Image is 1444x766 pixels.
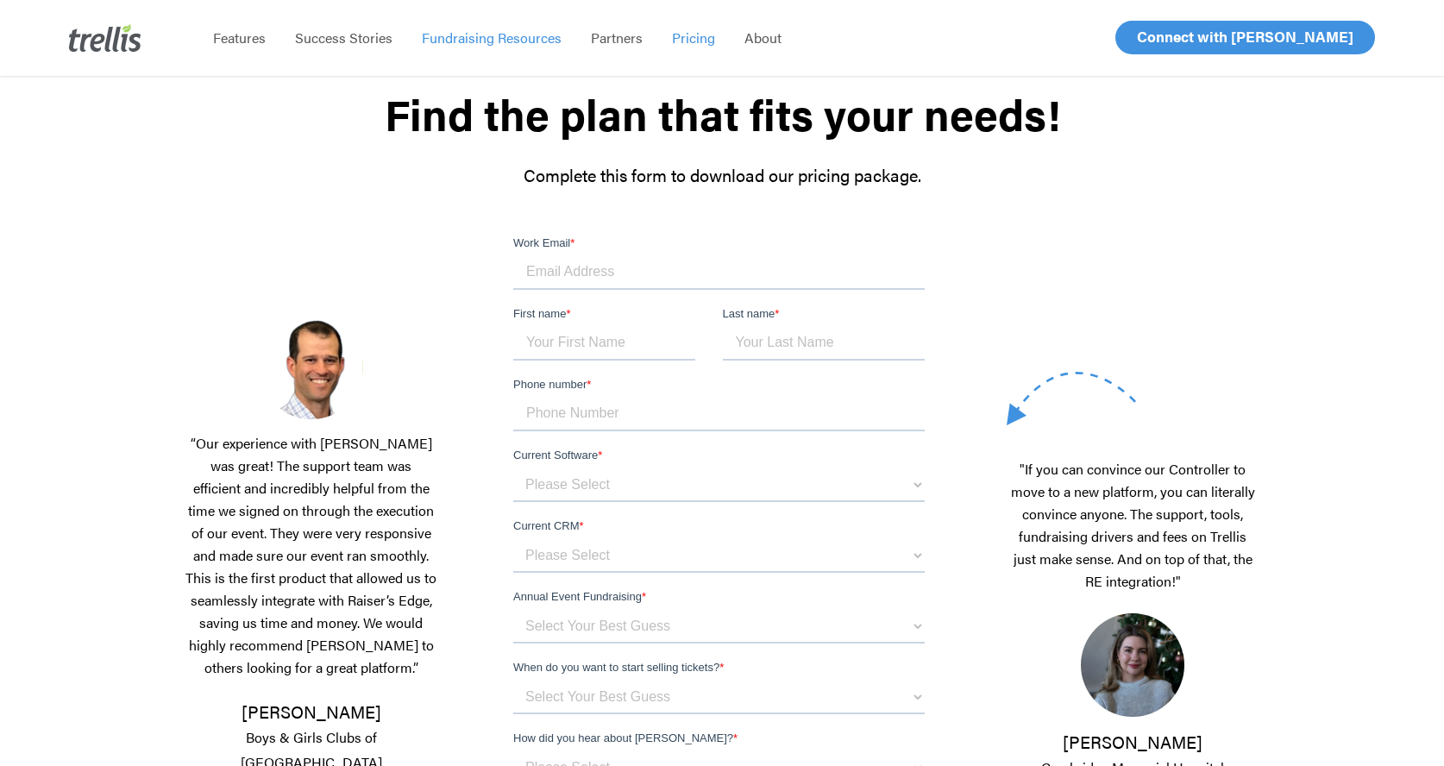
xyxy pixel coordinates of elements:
img: Screenshot-2025-03-18-at-2.39.01%E2%80%AFPM.png [260,316,363,418]
span: Connect with [PERSON_NAME] [1137,26,1353,47]
strong: Find the plan that fits your needs! [385,83,1060,144]
span: Features [213,28,266,47]
span: Success Stories [295,28,392,47]
span: Partners [591,28,643,47]
span: Fundraising Resources [422,28,562,47]
a: Pricing [657,29,730,47]
a: Partners [576,29,657,47]
p: “Our experience with [PERSON_NAME] was great! The support team was efficient and incredibly helpf... [185,432,437,700]
p: Complete this form to download our pricing package. [185,163,1259,187]
p: "If you can convince our Controller to move to a new platform, you can literally convince anyone.... [1007,458,1259,613]
a: Fundraising Resources [407,29,576,47]
span: Pricing [672,28,715,47]
a: About [730,29,796,47]
img: 1700858054423.jpeg [1081,613,1184,717]
a: Features [198,29,280,47]
a: Connect with [PERSON_NAME] [1115,21,1375,54]
img: Trellis [69,24,141,52]
span: About [744,28,782,47]
a: Success Stories [280,29,407,47]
